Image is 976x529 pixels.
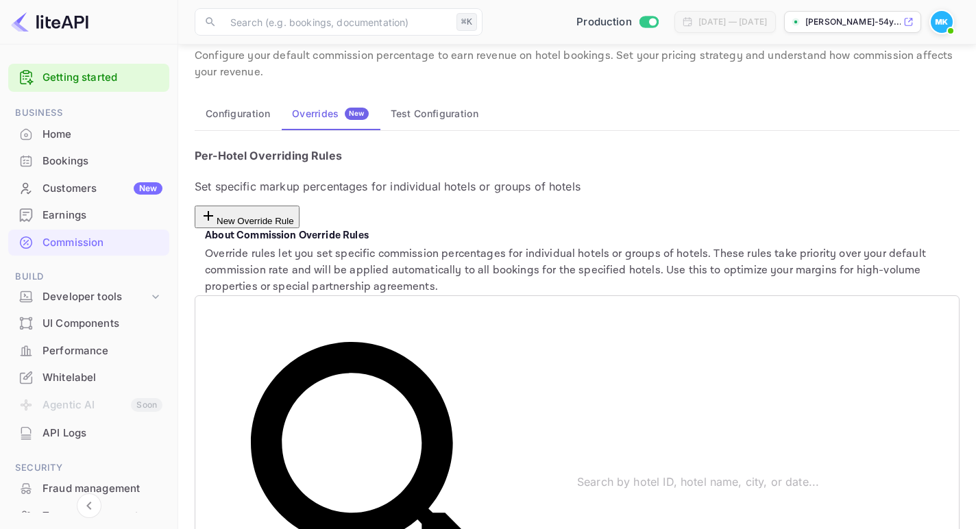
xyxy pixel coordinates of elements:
[42,481,162,497] div: Fraud management
[8,202,169,227] a: Earnings
[205,246,960,295] p: Override rules let you set specific commission percentages for individual hotels or groups of hot...
[42,153,162,169] div: Bookings
[11,11,88,33] img: LiteAPI logo
[42,508,162,524] div: Team management
[8,175,169,201] a: CustomersNew
[195,97,281,130] button: Configuration
[8,310,169,337] div: UI Components
[931,11,953,33] img: Michelle Krogmeier
[577,463,960,501] input: Search by hotel ID, hotel name, city, or date...
[42,316,162,332] div: UI Components
[222,8,451,36] input: Search (e.g. bookings, documentation)
[8,476,169,501] a: Fraud management
[195,228,197,241] p: i
[8,269,169,284] span: Build
[195,48,960,81] p: Configure your default commission percentage to earn revenue on hotel bookings. Set your pricing ...
[77,493,101,518] button: Collapse navigation
[8,310,169,336] a: UI Components
[456,13,477,31] div: ⌘K
[195,178,960,195] p: Set specific markup percentages for individual hotels or groups of hotels
[8,503,169,528] a: Team management
[8,148,169,175] div: Bookings
[8,285,169,309] div: Developer tools
[8,460,169,476] span: Security
[8,175,169,202] div: CustomersNew
[8,202,169,229] div: Earnings
[380,97,489,130] button: Test Configuration
[42,343,162,359] div: Performance
[8,121,169,148] div: Home
[8,64,169,92] div: Getting started
[8,420,169,445] a: API Logs
[42,208,162,223] div: Earnings
[8,106,169,121] span: Business
[42,127,162,143] div: Home
[8,230,169,256] div: Commission
[805,16,901,28] p: [PERSON_NAME]-54y...
[42,289,149,305] div: Developer tools
[8,420,169,447] div: API Logs
[42,235,162,251] div: Commission
[8,338,169,363] a: Performance
[8,338,169,365] div: Performance
[8,365,169,390] a: Whitelabel
[195,206,300,228] button: New Override Rule
[134,182,162,195] div: New
[42,426,162,441] div: API Logs
[195,147,960,164] h4: Per-Hotel Overriding Rules
[42,70,162,86] a: Getting started
[8,365,169,391] div: Whitelabel
[345,109,369,118] span: New
[205,228,960,244] p: About Commission Override Rules
[8,121,169,147] a: Home
[8,230,169,255] a: Commission
[571,14,663,30] div: Switch to Sandbox mode
[8,148,169,173] a: Bookings
[576,14,632,30] span: Production
[195,18,960,45] p: Commission Management
[8,476,169,502] div: Fraud management
[698,16,767,28] div: [DATE] — [DATE]
[42,181,162,197] div: Customers
[42,370,162,386] div: Whitelabel
[292,108,369,120] div: Overrides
